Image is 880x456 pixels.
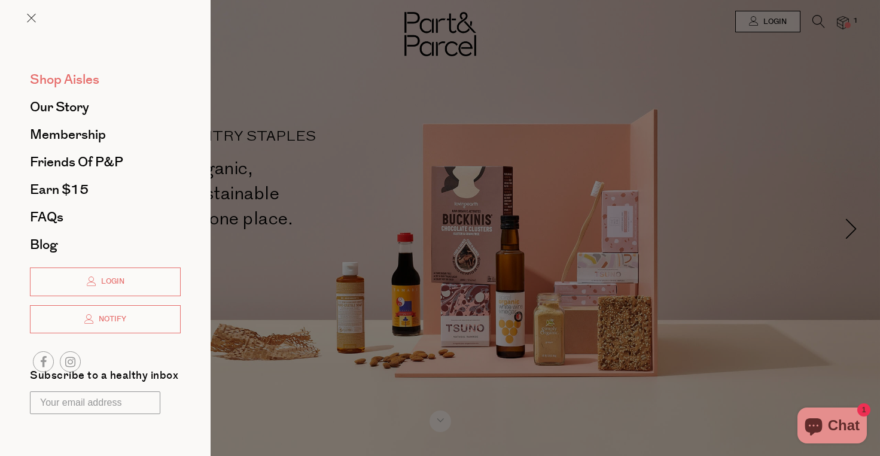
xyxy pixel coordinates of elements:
span: Blog [30,235,57,254]
a: Notify [30,305,181,334]
a: Login [30,267,181,296]
a: FAQs [30,211,181,224]
span: Shop Aisles [30,70,99,89]
inbox-online-store-chat: Shopify online store chat [794,408,870,446]
span: Notify [96,314,126,324]
span: Login [98,276,124,287]
a: Shop Aisles [30,73,181,86]
a: Blog [30,238,181,251]
span: Friends of P&P [30,153,123,172]
a: Friends of P&P [30,156,181,169]
span: Our Story [30,98,89,117]
input: Your email address [30,391,160,414]
span: Earn $15 [30,180,89,199]
span: Membership [30,125,106,144]
a: Our Story [30,101,181,114]
a: Earn $15 [30,183,181,196]
a: Membership [30,128,181,141]
label: Subscribe to a healthy inbox [30,370,178,385]
span: FAQs [30,208,63,227]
